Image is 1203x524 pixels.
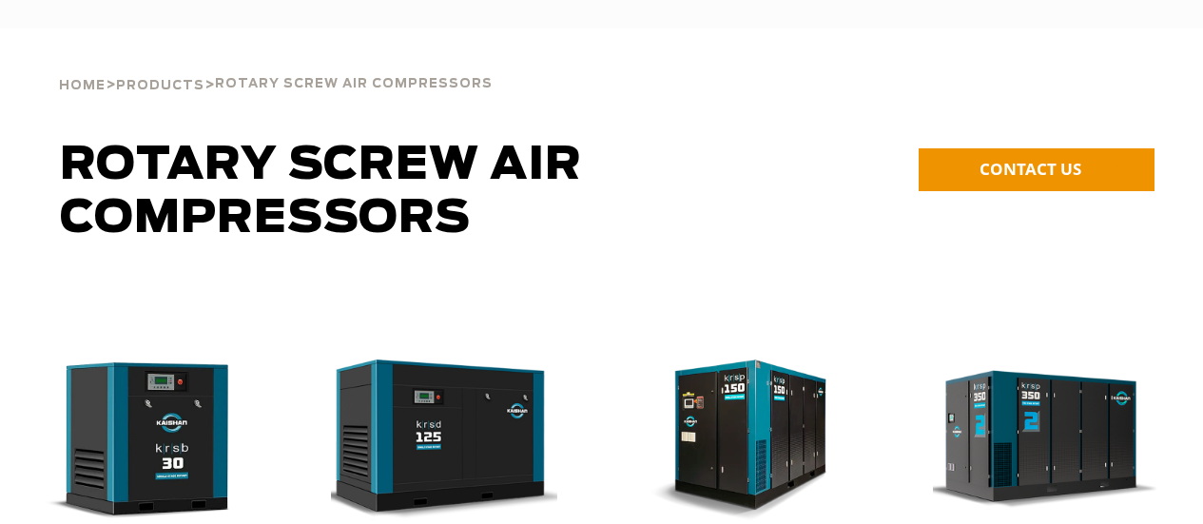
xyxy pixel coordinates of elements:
[116,80,204,92] span: Products
[618,359,859,521] img: krsp150
[632,359,872,521] div: krsp150
[59,80,106,92] span: Home
[16,359,257,521] img: krsb30
[331,359,571,521] div: krsd125
[215,78,493,90] span: Rotary Screw Air Compressors
[60,143,582,242] span: Rotary Screw Air Compressors
[317,359,557,521] img: krsd125
[116,76,204,93] a: Products
[980,158,1081,180] span: CONTACT US
[30,359,270,521] div: krsb30
[933,359,1173,521] div: krsp350
[59,76,106,93] a: Home
[919,148,1154,191] a: CONTACT US
[59,29,493,101] div: > >
[919,359,1159,521] img: krsp350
